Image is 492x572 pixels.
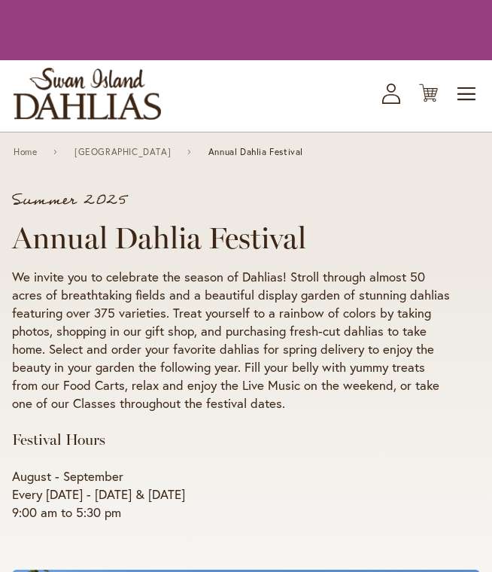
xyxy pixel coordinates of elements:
[12,431,450,449] h3: Festival Hours
[14,68,161,120] a: store logo
[12,220,450,256] h1: Annual Dahlia Festival
[208,147,303,157] span: Annual Dahlia Festival
[14,147,37,157] a: Home
[12,268,450,412] p: We invite you to celebrate the season of Dahlias! Stroll through almost 50 acres of breathtaking ...
[12,193,450,208] p: Summer 2025
[74,147,171,157] a: [GEOGRAPHIC_DATA]
[12,467,450,522] p: August - September Every [DATE] - [DATE] & [DATE] 9:00 am to 5:30 pm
